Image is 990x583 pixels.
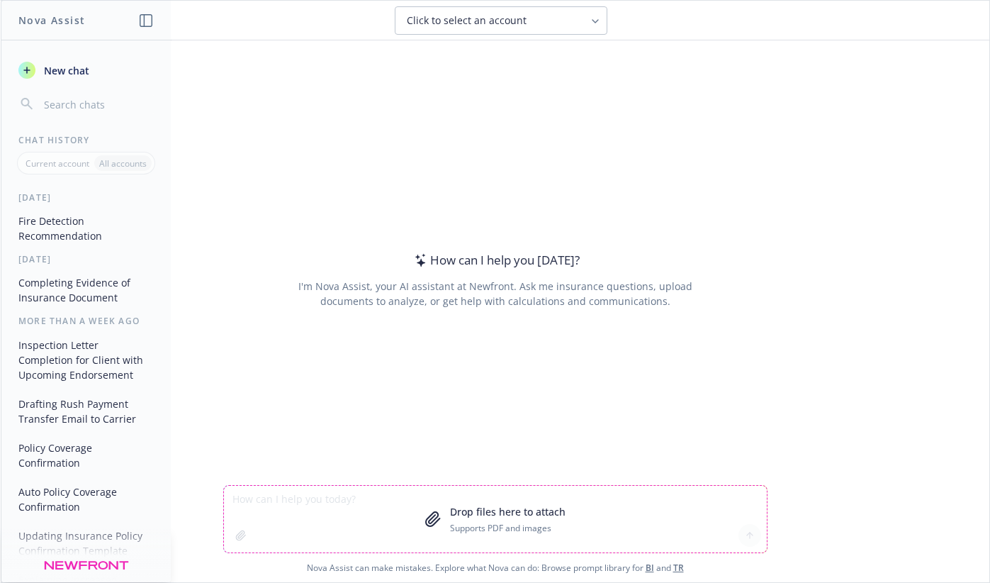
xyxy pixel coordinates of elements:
div: [DATE] [1,253,171,265]
input: Search chats [41,94,154,114]
button: Inspection Letter Completion for Client with Upcoming Endorsement [13,333,159,387]
div: More than a week ago [1,315,171,327]
span: Nova Assist can make mistakes. Explore what Nova can do: Browse prompt library for and [6,553,984,582]
button: Drafting Rush Payment Transfer Email to Carrier [13,392,159,431]
h1: Nova Assist [18,13,85,28]
a: BI [646,562,654,574]
p: Current account [26,157,89,170]
button: New chat [13,57,159,83]
button: Updating Insurance Policy Confirmation Template [13,524,159,562]
p: Drop files here to attach [450,504,566,519]
button: Auto Policy Coverage Confirmation [13,480,159,518]
div: How can I help you [DATE]? [410,251,580,270]
p: Supports PDF and images [450,522,566,534]
button: Fire Detection Recommendation [13,209,159,248]
p: All accounts [99,157,147,170]
a: TR [673,562,684,574]
div: Chat History [1,134,171,146]
button: Click to select an account [395,6,607,35]
button: Policy Coverage Confirmation [13,436,159,474]
span: New chat [41,63,89,78]
button: Completing Evidence of Insurance Document [13,271,159,309]
div: I'm Nova Assist, your AI assistant at Newfront. Ask me insurance questions, upload documents to a... [296,279,694,309]
span: Click to select an account [407,13,527,28]
div: [DATE] [1,191,171,204]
